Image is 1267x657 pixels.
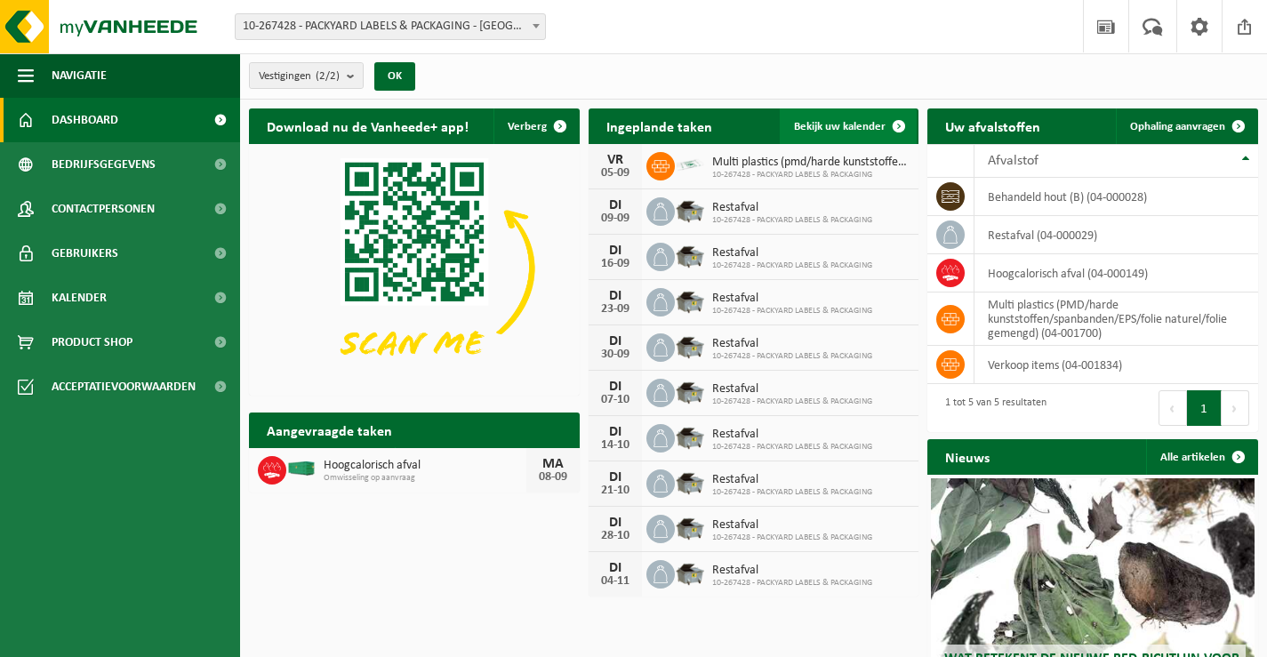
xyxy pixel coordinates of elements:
[259,63,340,90] span: Vestigingen
[712,578,872,589] span: 10-267428 - PACKYARD LABELS & PACKAGING
[597,212,633,225] div: 09-09
[597,198,633,212] div: DI
[794,121,886,132] span: Bekijk uw kalender
[675,467,705,497] img: WB-5000-GAL-GY-01
[597,289,633,303] div: DI
[974,254,1258,292] td: hoogcalorisch afval (04-000149)
[597,303,633,316] div: 23-09
[493,108,578,144] button: Verberg
[597,153,633,167] div: VR
[974,346,1258,384] td: verkoop items (04-001834)
[249,413,410,447] h2: Aangevraagde taken
[597,394,633,406] div: 07-10
[52,98,118,142] span: Dashboard
[712,442,872,453] span: 10-267428 - PACKYARD LABELS & PACKAGING
[712,306,872,316] span: 10-267428 - PACKYARD LABELS & PACKAGING
[712,170,910,180] span: 10-267428 - PACKYARD LABELS & PACKAGING
[936,389,1046,428] div: 1 tot 5 van 5 resultaten
[712,337,872,351] span: Restafval
[712,533,872,543] span: 10-267428 - PACKYARD LABELS & PACKAGING
[712,382,872,397] span: Restafval
[712,246,872,260] span: Restafval
[675,512,705,542] img: WB-5000-GAL-GY-01
[597,439,633,452] div: 14-10
[675,421,705,452] img: WB-5000-GAL-GY-01
[236,14,545,39] span: 10-267428 - PACKYARD LABELS & PACKAGING - NAZARETH
[712,473,872,487] span: Restafval
[589,108,730,143] h2: Ingeplande taken
[316,70,340,82] count: (2/2)
[675,195,705,225] img: WB-5000-GAL-GY-01
[712,292,872,306] span: Restafval
[675,285,705,316] img: WB-5000-GAL-GY-01
[988,154,1038,168] span: Afvalstof
[1116,108,1256,144] a: Ophaling aanvragen
[675,557,705,588] img: WB-5000-GAL-GY-01
[597,516,633,530] div: DI
[1159,390,1187,426] button: Previous
[712,397,872,407] span: 10-267428 - PACKYARD LABELS & PACKAGING
[535,471,571,484] div: 08-09
[249,62,364,89] button: Vestigingen(2/2)
[712,428,872,442] span: Restafval
[597,530,633,542] div: 28-10
[235,13,546,40] span: 10-267428 - PACKYARD LABELS & PACKAGING - NAZARETH
[712,564,872,578] span: Restafval
[52,142,156,187] span: Bedrijfsgegevens
[52,365,196,409] span: Acceptatievoorwaarden
[52,276,107,320] span: Kalender
[1222,390,1249,426] button: Next
[249,144,580,392] img: Download de VHEPlus App
[597,470,633,485] div: DI
[597,334,633,349] div: DI
[597,575,633,588] div: 04-11
[675,149,705,180] img: LP-SK-00500-LPE-16
[927,439,1007,474] h2: Nieuws
[974,216,1258,254] td: restafval (04-000029)
[286,461,317,477] img: HK-XC-40-GN-00
[597,244,633,258] div: DI
[52,187,155,231] span: Contactpersonen
[597,485,633,497] div: 21-10
[974,292,1258,346] td: multi plastics (PMD/harde kunststoffen/spanbanden/EPS/folie naturel/folie gemengd) (04-001700)
[1187,390,1222,426] button: 1
[597,561,633,575] div: DI
[712,518,872,533] span: Restafval
[535,457,571,471] div: MA
[1146,439,1256,475] a: Alle artikelen
[52,231,118,276] span: Gebruikers
[597,425,633,439] div: DI
[712,487,872,498] span: 10-267428 - PACKYARD LABELS & PACKAGING
[249,108,486,143] h2: Download nu de Vanheede+ app!
[712,201,872,215] span: Restafval
[324,473,526,484] span: Omwisseling op aanvraag
[324,459,526,473] span: Hoogcalorisch afval
[597,380,633,394] div: DI
[1130,121,1225,132] span: Ophaling aanvragen
[675,376,705,406] img: WB-5000-GAL-GY-01
[52,53,107,98] span: Navigatie
[927,108,1058,143] h2: Uw afvalstoffen
[597,258,633,270] div: 16-09
[712,351,872,362] span: 10-267428 - PACKYARD LABELS & PACKAGING
[675,331,705,361] img: WB-5000-GAL-GY-01
[597,349,633,361] div: 30-09
[374,62,415,91] button: OK
[780,108,917,144] a: Bekijk uw kalender
[712,215,872,226] span: 10-267428 - PACKYARD LABELS & PACKAGING
[712,156,910,170] span: Multi plastics (pmd/harde kunststoffen/spanbanden/eps/folie naturel/folie gemeng...
[974,178,1258,216] td: behandeld hout (B) (04-000028)
[508,121,547,132] span: Verberg
[52,320,132,365] span: Product Shop
[597,167,633,180] div: 05-09
[675,240,705,270] img: WB-5000-GAL-GY-01
[712,260,872,271] span: 10-267428 - PACKYARD LABELS & PACKAGING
